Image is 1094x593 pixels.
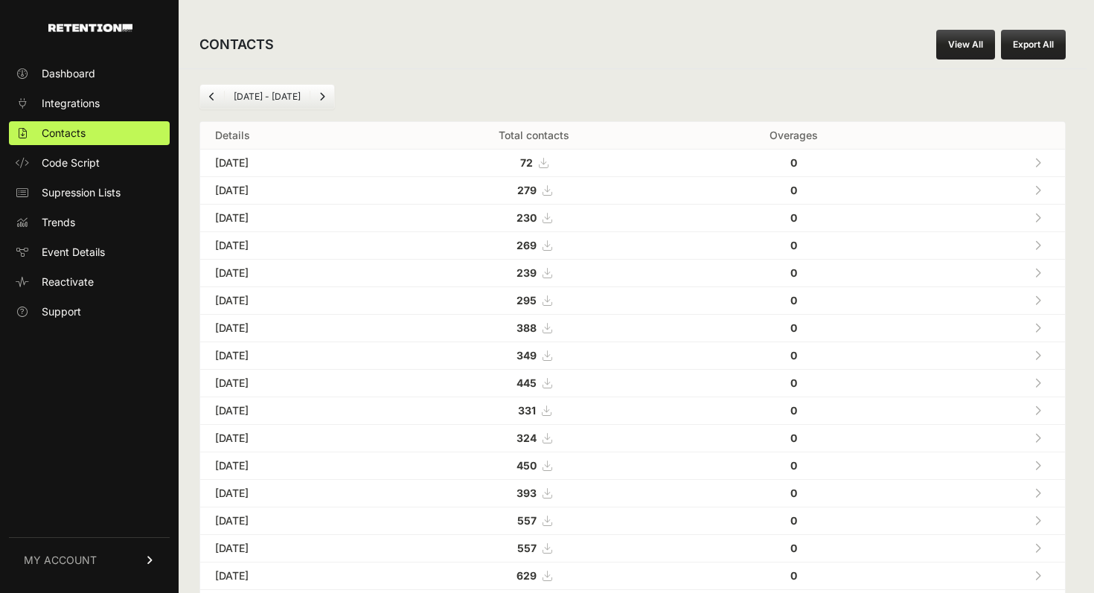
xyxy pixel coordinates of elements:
[516,294,551,307] a: 295
[517,184,537,196] strong: 279
[9,270,170,294] a: Reactivate
[790,239,797,251] strong: 0
[790,459,797,472] strong: 0
[200,507,388,535] td: [DATE]
[790,266,797,279] strong: 0
[516,211,551,224] a: 230
[1001,30,1066,60] button: Export All
[516,432,537,444] strong: 324
[48,24,132,32] img: Retention.com
[200,397,388,425] td: [DATE]
[516,376,537,389] strong: 445
[9,62,170,86] a: Dashboard
[520,156,533,169] strong: 72
[24,553,97,568] span: MY ACCOUNT
[790,211,797,224] strong: 0
[224,91,310,103] li: [DATE] - [DATE]
[310,85,334,109] a: Next
[200,287,388,315] td: [DATE]
[200,480,388,507] td: [DATE]
[516,432,551,444] a: 324
[42,156,100,170] span: Code Script
[42,245,105,260] span: Event Details
[9,181,170,205] a: Supression Lists
[517,514,537,527] strong: 557
[9,537,170,583] a: MY ACCOUNT
[516,266,551,279] a: 239
[520,156,548,169] a: 72
[517,542,551,554] a: 557
[388,122,680,150] th: Total contacts
[200,232,388,260] td: [DATE]
[516,487,551,499] a: 393
[517,514,551,527] a: 557
[790,376,797,389] strong: 0
[790,404,797,417] strong: 0
[9,211,170,234] a: Trends
[200,562,388,590] td: [DATE]
[9,300,170,324] a: Support
[200,425,388,452] td: [DATE]
[516,459,551,472] a: 450
[790,349,797,362] strong: 0
[516,349,537,362] strong: 349
[516,321,551,334] a: 388
[516,239,551,251] a: 269
[518,404,536,417] strong: 331
[200,342,388,370] td: [DATE]
[516,321,537,334] strong: 388
[42,185,121,200] span: Supression Lists
[516,266,537,279] strong: 239
[516,294,537,307] strong: 295
[680,122,907,150] th: Overages
[790,294,797,307] strong: 0
[790,514,797,527] strong: 0
[199,34,274,55] h2: CONTACTS
[516,239,537,251] strong: 269
[42,96,100,111] span: Integrations
[936,30,995,60] a: View All
[200,85,224,109] a: Previous
[516,459,537,472] strong: 450
[42,126,86,141] span: Contacts
[200,205,388,232] td: [DATE]
[9,240,170,264] a: Event Details
[200,122,388,150] th: Details
[200,452,388,480] td: [DATE]
[42,66,95,81] span: Dashboard
[790,321,797,334] strong: 0
[42,304,81,319] span: Support
[200,260,388,287] td: [DATE]
[518,404,551,417] a: 331
[200,177,388,205] td: [DATE]
[517,184,551,196] a: 279
[516,211,537,224] strong: 230
[42,275,94,289] span: Reactivate
[9,92,170,115] a: Integrations
[790,542,797,554] strong: 0
[42,215,75,230] span: Trends
[200,370,388,397] td: [DATE]
[516,376,551,389] a: 445
[790,184,797,196] strong: 0
[200,535,388,562] td: [DATE]
[200,150,388,177] td: [DATE]
[517,542,537,554] strong: 557
[9,151,170,175] a: Code Script
[790,487,797,499] strong: 0
[790,569,797,582] strong: 0
[9,121,170,145] a: Contacts
[790,432,797,444] strong: 0
[516,487,537,499] strong: 393
[790,156,797,169] strong: 0
[516,569,537,582] strong: 629
[200,315,388,342] td: [DATE]
[516,569,551,582] a: 629
[516,349,551,362] a: 349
